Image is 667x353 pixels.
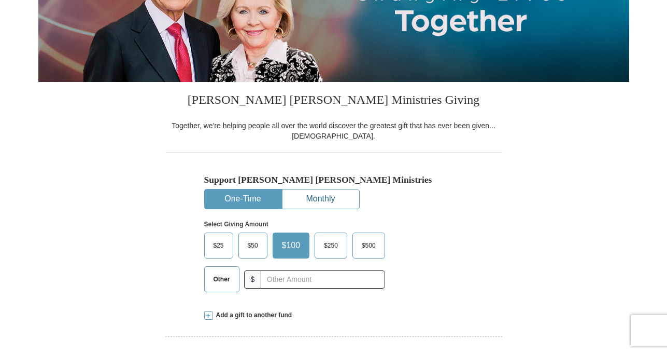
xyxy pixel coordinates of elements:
[261,270,385,289] input: Other Amount
[277,238,306,253] span: $100
[244,270,262,289] span: $
[204,221,268,228] strong: Select Giving Amount
[357,238,381,253] span: $500
[212,311,292,320] span: Add a gift to another fund
[208,238,229,253] span: $25
[243,238,263,253] span: $50
[165,82,502,120] h3: [PERSON_NAME] [PERSON_NAME] Ministries Giving
[204,174,463,185] h5: Support [PERSON_NAME] [PERSON_NAME] Ministries
[282,189,359,209] button: Monthly
[208,271,235,287] span: Other
[165,120,502,141] div: Together, we're helping people all over the world discover the greatest gift that has ever been g...
[319,238,343,253] span: $250
[205,189,281,209] button: One-Time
